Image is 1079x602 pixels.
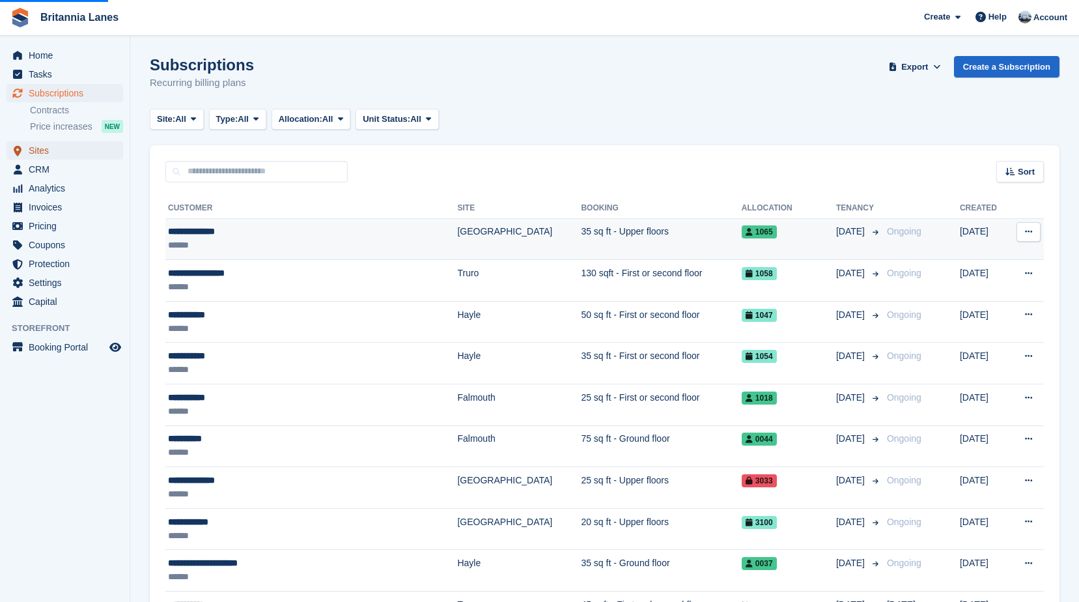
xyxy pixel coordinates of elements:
a: Create a Subscription [954,56,1059,78]
span: Ongoing [887,351,921,361]
span: [DATE] [836,225,867,238]
span: Ongoing [887,475,921,485]
span: Ongoing [887,558,921,568]
span: 1065 [742,225,777,238]
span: CRM [29,160,107,179]
span: Unit Status: [363,113,410,126]
td: Falmouth [457,425,581,467]
td: [DATE] [960,218,1008,260]
span: Home [29,46,107,64]
span: All [410,113,421,126]
a: menu [7,198,123,216]
td: 50 sq ft - First or second floor [581,301,741,343]
td: 25 sq ft - Upper floors [581,467,741,509]
span: Analytics [29,179,107,197]
a: menu [7,84,123,102]
p: Recurring billing plans [150,76,254,91]
span: Export [901,61,928,74]
span: 1054 [742,350,777,363]
td: Hayle [457,343,581,384]
td: [DATE] [960,301,1008,343]
span: Booking Portal [29,338,107,356]
span: Settings [29,274,107,292]
span: [DATE] [836,432,867,446]
td: [GEOGRAPHIC_DATA] [457,508,581,550]
span: [DATE] [836,266,867,280]
a: Contracts [30,104,123,117]
span: [DATE] [836,474,867,487]
span: [DATE] [836,308,867,322]
td: [DATE] [960,467,1008,509]
a: menu [7,274,123,292]
span: Sort [1018,165,1035,179]
button: Allocation: All [272,109,351,130]
a: Price increases NEW [30,119,123,134]
td: 35 sq ft - First or second floor [581,343,741,384]
th: Allocation [742,198,836,219]
span: Capital [29,293,107,311]
span: 1058 [742,267,777,280]
td: [GEOGRAPHIC_DATA] [457,467,581,509]
th: Tenancy [836,198,882,219]
span: [DATE] [836,556,867,570]
span: Site: [157,113,175,126]
span: [DATE] [836,391,867,405]
span: 0044 [742,433,777,446]
a: menu [7,255,123,273]
span: Ongoing [887,226,921,236]
span: Pricing [29,217,107,235]
th: Customer [165,198,457,219]
button: Export [886,56,944,78]
img: John Millership [1018,10,1031,23]
td: 75 sq ft - Ground floor [581,425,741,467]
span: All [322,113,333,126]
span: All [175,113,186,126]
span: [DATE] [836,515,867,529]
span: 3100 [742,516,777,529]
td: [DATE] [960,550,1008,592]
button: Unit Status: All [356,109,438,130]
a: Preview store [107,339,123,355]
span: [DATE] [836,349,867,363]
a: menu [7,179,123,197]
span: Storefront [12,322,130,335]
span: Account [1033,11,1067,24]
td: 35 sq ft - Upper floors [581,218,741,260]
a: menu [7,217,123,235]
span: Help [988,10,1007,23]
td: Truro [457,260,581,302]
span: 1018 [742,392,777,405]
span: 1047 [742,309,777,322]
span: Sites [29,141,107,160]
span: Tasks [29,65,107,83]
button: Site: All [150,109,204,130]
a: menu [7,46,123,64]
td: [GEOGRAPHIC_DATA] [457,218,581,260]
a: menu [7,236,123,254]
td: Falmouth [457,384,581,426]
a: menu [7,338,123,356]
th: Created [960,198,1008,219]
td: [DATE] [960,260,1008,302]
td: Hayle [457,301,581,343]
td: 35 sq ft - Ground floor [581,550,741,592]
td: [DATE] [960,508,1008,550]
span: 3033 [742,474,777,487]
td: [DATE] [960,384,1008,426]
a: menu [7,293,123,311]
h1: Subscriptions [150,56,254,74]
span: Ongoing [887,309,921,320]
td: 20 sq ft - Upper floors [581,508,741,550]
span: Coupons [29,236,107,254]
a: menu [7,141,123,160]
span: Create [924,10,950,23]
span: Invoices [29,198,107,216]
span: Ongoing [887,268,921,278]
a: menu [7,160,123,179]
div: NEW [102,120,123,133]
td: 25 sq ft - First or second floor [581,384,741,426]
td: [DATE] [960,343,1008,384]
span: Ongoing [887,433,921,444]
span: 0037 [742,557,777,570]
span: Type: [216,113,238,126]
